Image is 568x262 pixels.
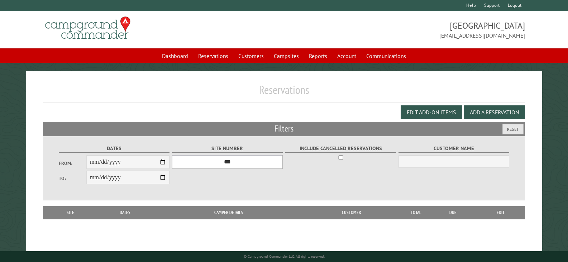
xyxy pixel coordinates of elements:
[401,105,462,119] button: Edit Add-on Items
[43,122,525,135] h2: Filters
[362,49,410,63] a: Communications
[502,124,524,134] button: Reset
[234,49,268,63] a: Customers
[194,49,233,63] a: Reservations
[59,160,86,167] label: From:
[398,144,510,153] label: Customer Name
[401,206,430,219] th: Total
[156,206,301,219] th: Camper Details
[333,49,361,63] a: Account
[59,144,170,153] label: Dates
[305,49,331,63] a: Reports
[94,206,156,219] th: Dates
[284,20,525,40] span: [GEOGRAPHIC_DATA] [EMAIL_ADDRESS][DOMAIN_NAME]
[158,49,192,63] a: Dashboard
[285,144,396,153] label: Include Cancelled Reservations
[301,206,402,219] th: Customer
[244,254,325,259] small: © Campground Commander LLC. All rights reserved.
[47,206,94,219] th: Site
[43,83,525,103] h1: Reservations
[269,49,303,63] a: Campsites
[430,206,476,219] th: Due
[172,144,283,153] label: Site Number
[59,175,86,182] label: To:
[476,206,525,219] th: Edit
[43,14,133,42] img: Campground Commander
[464,105,525,119] button: Add a Reservation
